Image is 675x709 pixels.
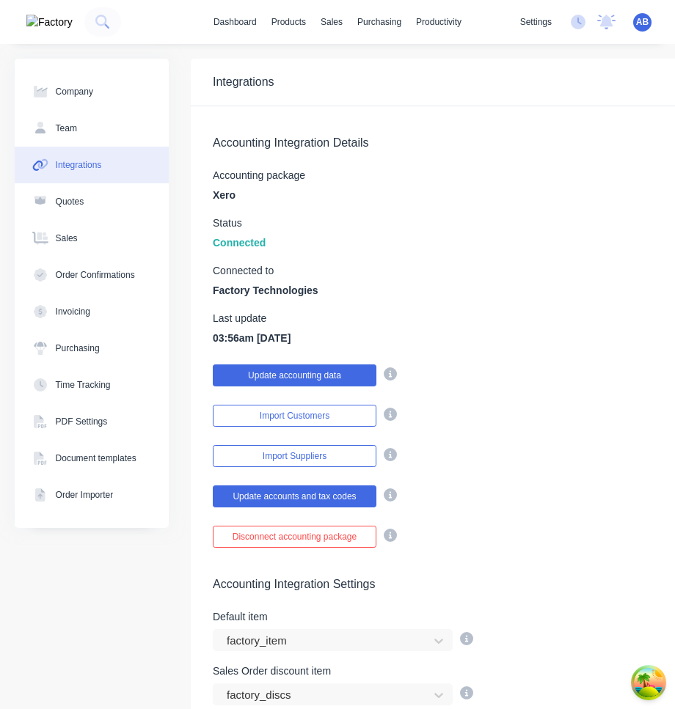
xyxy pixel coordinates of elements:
[15,257,169,293] button: Order Confirmations
[213,611,473,622] div: Default item
[213,445,376,467] button: Import Suppliers
[15,293,169,330] button: Invoicing
[56,452,136,465] div: Document templates
[15,147,169,183] button: Integrations
[56,158,102,172] div: Integrations
[15,367,169,403] button: Time Tracking
[213,188,236,203] span: Xero
[15,183,169,220] button: Quotes
[213,331,291,346] span: 03:56am [DATE]
[206,11,264,33] a: dashboard
[56,378,111,392] div: Time Tracking
[213,73,274,91] div: Integrations
[213,405,376,427] button: Import Customers
[56,305,90,318] div: Invoicing
[15,73,169,110] button: Company
[56,85,93,98] div: Company
[56,415,108,428] div: PDF Settings
[213,170,305,180] div: Accounting package
[213,265,318,276] div: Connected to
[56,268,135,282] div: Order Confirmations
[213,313,291,323] div: Last update
[15,440,169,477] button: Document templates
[213,666,473,676] div: Sales Order discount item
[15,220,169,257] button: Sales
[15,110,169,147] button: Team
[213,283,318,298] span: Factory Technologies
[213,235,266,251] span: Connected
[56,232,78,245] div: Sales
[15,477,169,513] button: Order Importer
[213,526,376,548] button: Disconnect accounting package
[634,668,663,697] button: Open Tanstack query devtools
[56,195,84,208] div: Quotes
[56,488,114,502] div: Order Importer
[213,485,376,507] button: Update accounts and tax codes
[409,11,469,33] div: productivity
[513,11,559,33] div: settings
[26,15,73,30] img: Factory
[213,218,266,228] div: Status
[15,403,169,440] button: PDF Settings
[213,364,376,386] button: Update accounting data
[56,342,100,355] div: Purchasing
[264,11,313,33] div: products
[56,122,77,135] div: Team
[15,330,169,367] button: Purchasing
[313,11,350,33] div: sales
[350,11,409,33] div: purchasing
[636,15,649,29] span: AB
